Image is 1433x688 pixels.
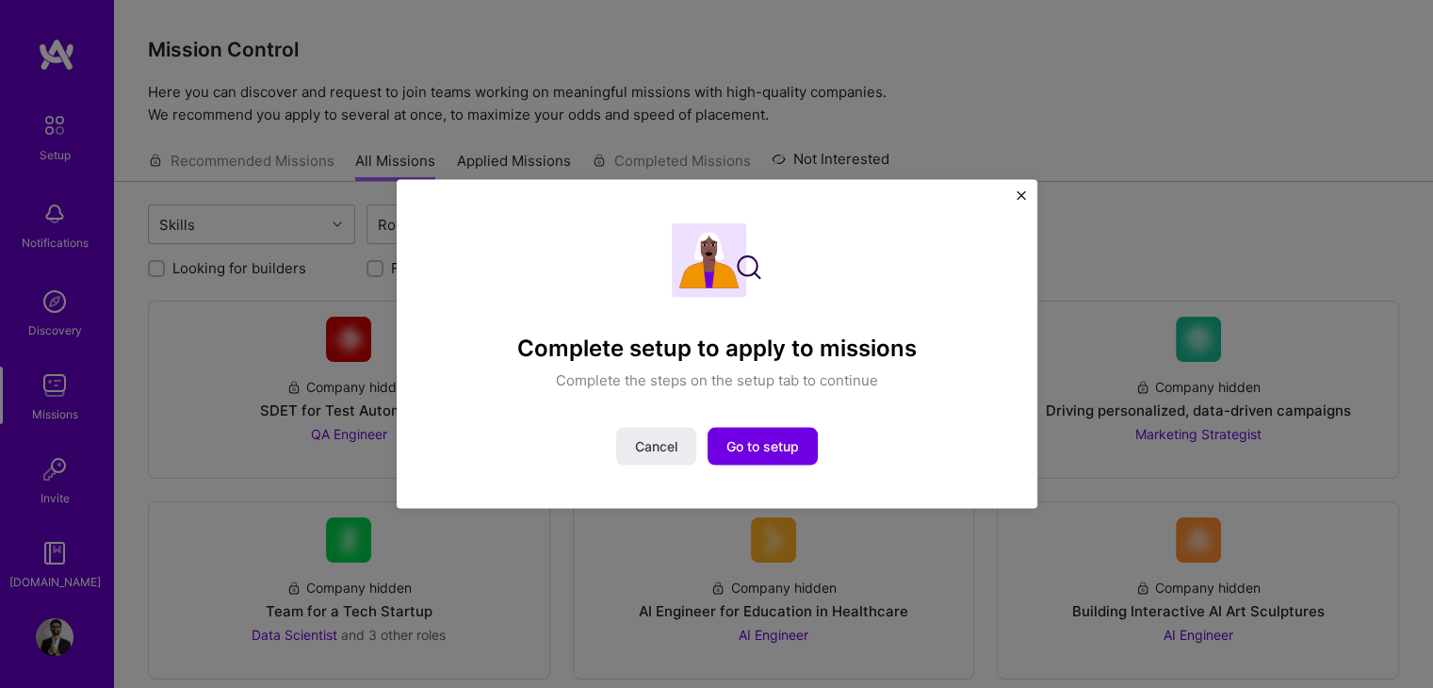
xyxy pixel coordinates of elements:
button: Go to setup [708,427,818,465]
h4: Complete setup to apply to missions [517,336,917,363]
button: Close [1017,191,1026,211]
img: Complete setup illustration [672,223,761,298]
p: Complete the steps on the setup tab to continue [556,369,878,389]
span: Go to setup [726,436,799,455]
button: Cancel [616,427,696,465]
span: Cancel [635,436,677,455]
